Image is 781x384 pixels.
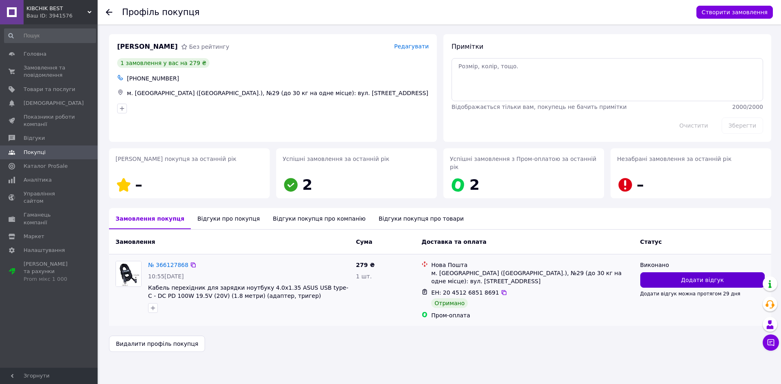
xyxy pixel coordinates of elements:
div: Замовлення покупця [109,208,191,229]
div: [PHONE_NUMBER] [125,73,430,84]
span: – [637,176,644,193]
span: 2 [302,176,312,193]
div: Prom мікс 1 000 [24,276,75,283]
span: Налаштування [24,247,65,254]
span: 2000 / 2000 [732,104,763,110]
div: Відгуки про покупця [191,208,266,229]
img: Фото товару [116,261,141,286]
input: Пошук [4,28,96,43]
span: 1 шт. [356,273,372,280]
span: Успішні замовлення за останній рік [283,156,389,162]
span: ЕН: 20 4512 6851 8691 [431,289,499,296]
span: Без рейтингу [189,43,229,50]
span: KIBCHIK BEST [26,5,87,12]
span: 2 [469,176,480,193]
button: Видалити профіль покупця [109,336,205,352]
span: Редагувати [394,43,429,50]
span: Відгуки [24,135,45,142]
span: Статус [640,239,662,245]
a: Кабель перехідник для зарядки ноутбуку 4.0x1.35 ASUS USB type-C - DC PD 100W 19.5V (20V) (1.8 мет... [148,284,348,299]
div: Отримано [431,298,468,308]
span: Додати відгук [681,276,724,284]
span: Додати відгук можна протягом 29 дня [640,291,740,297]
a: Фото товару [116,261,142,287]
div: Пром-оплата [431,311,633,319]
button: Чат з покупцем [763,334,779,351]
a: № 366127868 [148,262,188,268]
span: Показники роботи компанії [24,113,75,128]
div: Нова Пошта [431,261,633,269]
span: Гаманець компанії [24,211,75,226]
div: м. [GEOGRAPHIC_DATA] ([GEOGRAPHIC_DATA].), №29 (до 30 кг на одне місце): вул. [STREET_ADDRESS] [125,87,430,99]
span: Управління сайтом [24,190,75,205]
h1: Профіль покупця [122,7,200,17]
span: Замовлення та повідомлення [24,64,75,79]
span: 279 ₴ [356,262,375,268]
span: Товари та послуги [24,86,75,93]
div: м. [GEOGRAPHIC_DATA] ([GEOGRAPHIC_DATA].), №29 (до 30 кг на одне місце): вул. [STREET_ADDRESS] [431,269,633,285]
span: Cума [356,239,372,245]
span: Успішні замовлення з Пром-оплатою за останній рік [450,156,596,170]
span: [PERSON_NAME] покупця за останній рік [116,156,236,162]
span: Замовлення [116,239,155,245]
span: [DEMOGRAPHIC_DATA] [24,100,84,107]
span: Незабрані замовлення за останній рік [617,156,731,162]
span: Покупці [24,149,46,156]
span: Доставка та оплата [421,239,486,245]
span: [PERSON_NAME] та рахунки [24,260,75,283]
span: Головна [24,50,46,58]
button: Створити замовлення [696,6,773,19]
div: Повернутися назад [106,8,112,16]
span: Маркет [24,233,44,240]
div: Виконано [640,261,765,269]
span: 10:55[DATE] [148,273,184,280]
span: – [135,176,142,193]
div: Відгуки покупця про товари [372,208,470,229]
button: Додати відгук [640,272,765,288]
span: Примітки [452,43,483,50]
span: Аналітика [24,176,52,184]
span: [PERSON_NAME] [117,42,178,52]
div: Ваш ID: 3941576 [26,12,98,20]
div: 1 замовлення у вас на 279 ₴ [117,58,209,68]
span: Каталог ProSale [24,163,68,170]
span: Відображається тільки вам, покупець не бачить примітки [452,104,627,110]
div: Відгуки покупця про компанію [266,208,372,229]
